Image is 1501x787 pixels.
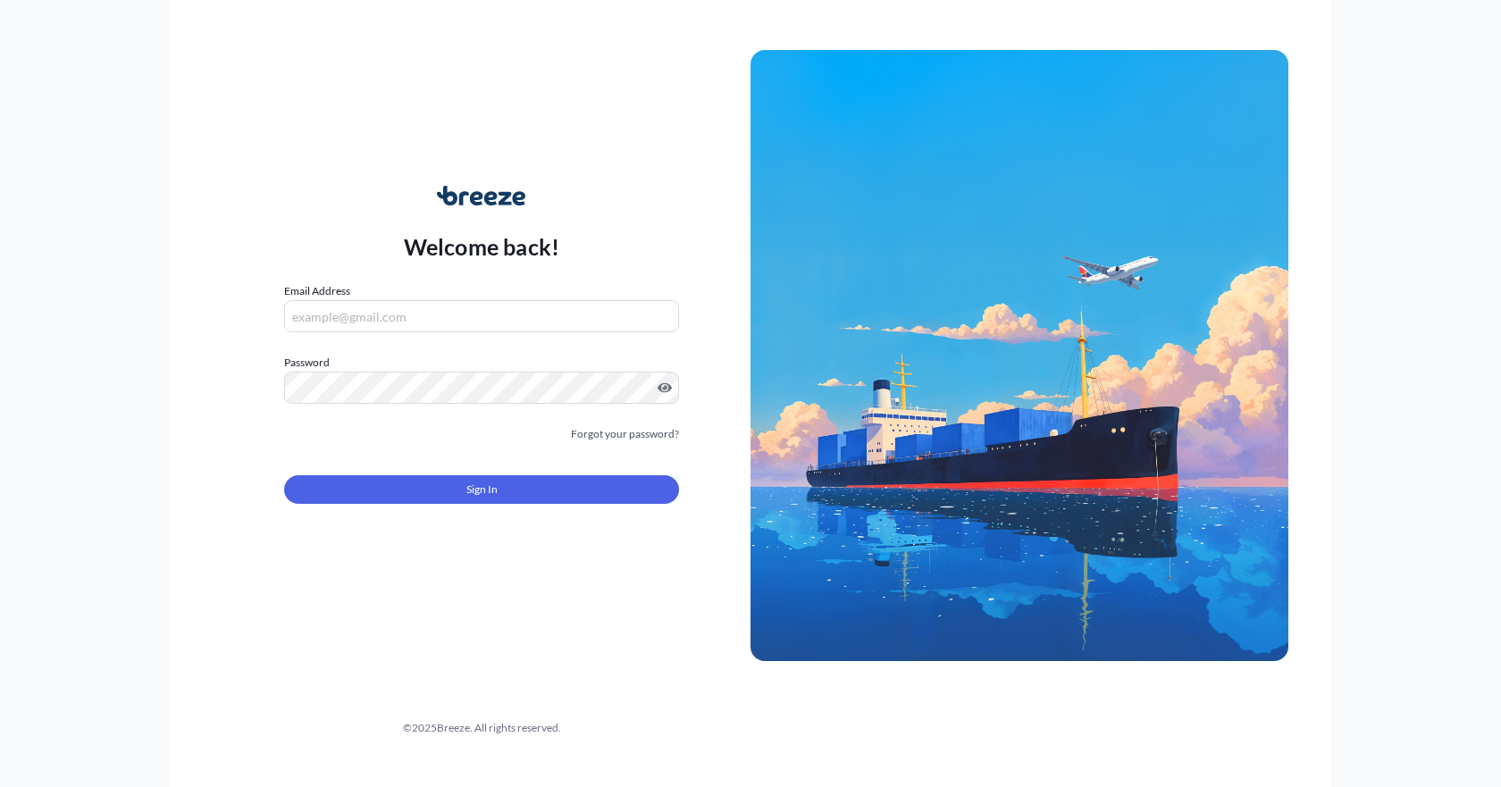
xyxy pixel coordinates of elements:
[213,719,750,737] div: © 2025 Breeze. All rights reserved.
[466,481,498,498] span: Sign In
[658,381,672,395] button: Show password
[284,475,679,504] button: Sign In
[750,50,1288,661] img: Ship illustration
[284,354,679,372] label: Password
[404,232,560,261] p: Welcome back!
[284,282,350,300] label: Email Address
[284,300,679,332] input: example@gmail.com
[571,425,679,443] a: Forgot your password?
